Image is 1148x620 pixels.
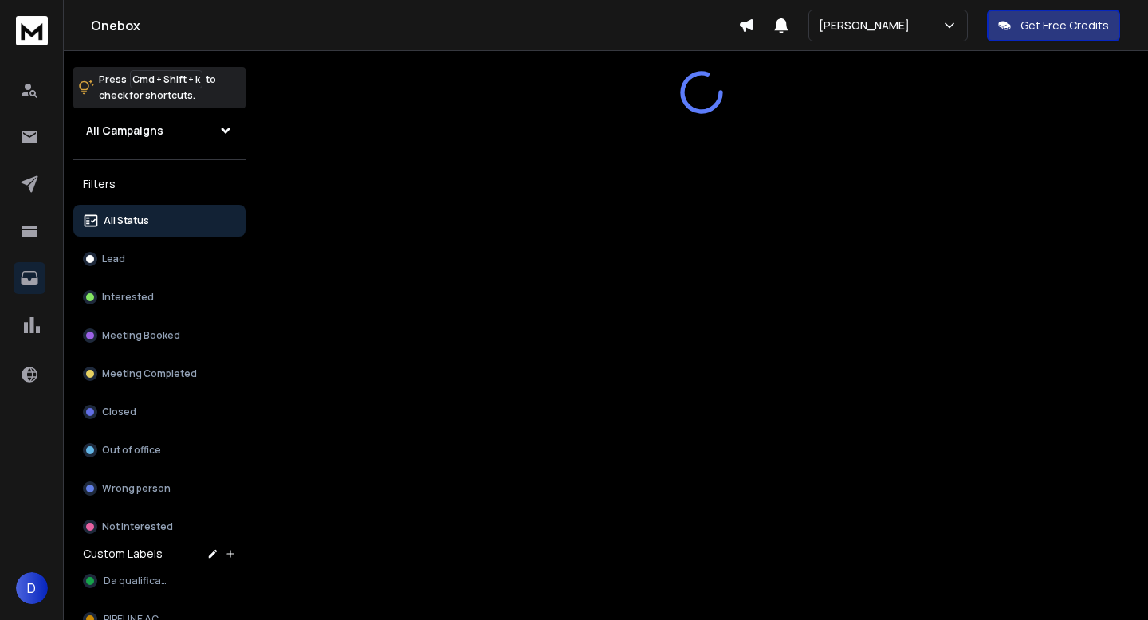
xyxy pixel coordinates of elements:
button: Meeting Completed [73,358,246,390]
span: Da qualificare [104,575,171,587]
h1: Onebox [91,16,738,35]
p: Lead [102,253,125,265]
button: Wrong person [73,473,246,504]
img: logo [16,16,48,45]
p: Out of office [102,444,161,457]
button: Closed [73,396,246,428]
button: D [16,572,48,604]
button: All Campaigns [73,115,246,147]
button: Da qualificare [73,565,246,597]
h3: Filters [73,173,246,195]
p: [PERSON_NAME] [819,18,916,33]
button: Get Free Credits [987,10,1120,41]
h3: Custom Labels [83,546,163,562]
button: Out of office [73,434,246,466]
span: Cmd + Shift + k [130,70,202,88]
p: All Status [104,214,149,227]
p: Get Free Credits [1020,18,1109,33]
p: Wrong person [102,482,171,495]
h1: All Campaigns [86,123,163,139]
p: Press to check for shortcuts. [99,72,216,104]
button: All Status [73,205,246,237]
p: Meeting Booked [102,329,180,342]
p: Interested [102,291,154,304]
button: Meeting Booked [73,320,246,351]
p: Meeting Completed [102,367,197,380]
button: Lead [73,243,246,275]
button: Not Interested [73,511,246,543]
p: Closed [102,406,136,418]
p: Not Interested [102,520,173,533]
button: Interested [73,281,246,313]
